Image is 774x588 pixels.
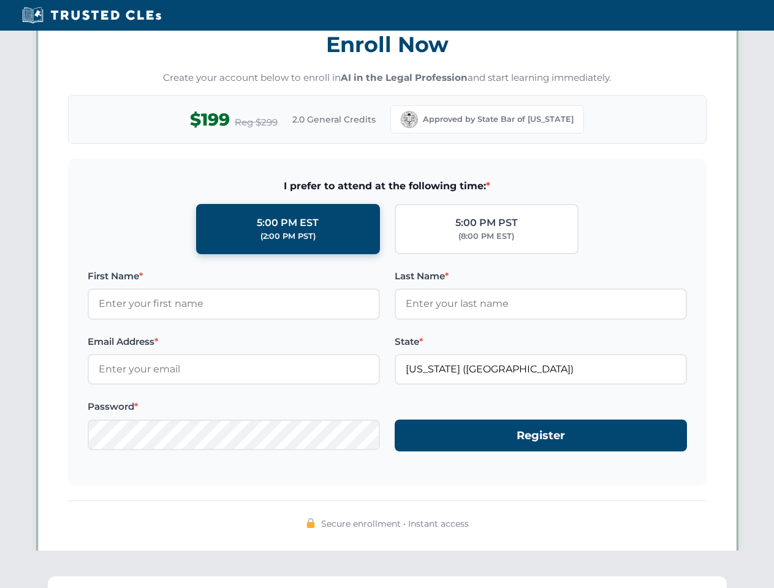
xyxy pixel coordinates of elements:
[395,288,687,319] input: Enter your last name
[455,215,518,231] div: 5:00 PM PST
[18,6,165,24] img: Trusted CLEs
[458,230,514,243] div: (8:00 PM EST)
[395,420,687,452] button: Register
[395,354,687,385] input: California (CA)
[257,215,319,231] div: 5:00 PM EST
[306,518,316,528] img: 🔒
[190,106,230,134] span: $199
[88,334,380,349] label: Email Address
[68,71,707,85] p: Create your account below to enroll in and start learning immediately.
[88,354,380,385] input: Enter your email
[235,115,278,130] span: Reg $299
[395,334,687,349] label: State
[88,269,380,284] label: First Name
[68,25,707,64] h3: Enroll Now
[88,178,687,194] span: I prefer to attend at the following time:
[341,72,468,83] strong: AI in the Legal Profession
[88,288,380,319] input: Enter your first name
[423,113,574,126] span: Approved by State Bar of [US_STATE]
[260,230,316,243] div: (2:00 PM PST)
[395,269,687,284] label: Last Name
[88,399,380,414] label: Password
[321,517,469,530] span: Secure enrollment • Instant access
[401,111,418,128] img: California Bar
[292,113,376,126] span: 2.0 General Credits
